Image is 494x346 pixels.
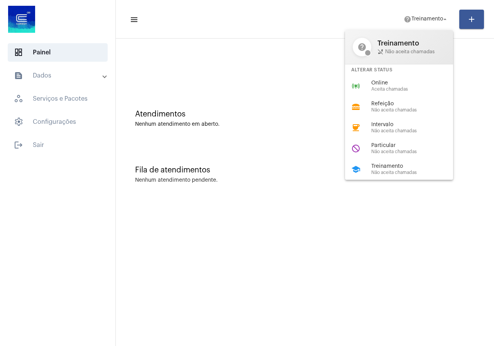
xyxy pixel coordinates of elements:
[377,49,445,55] span: Não aceita chamadas
[351,81,360,91] mat-icon: online_prediction
[345,64,453,76] div: Alterar Status
[351,102,360,111] mat-icon: lunch_dining
[371,80,459,86] span: Online
[371,128,459,133] span: Não aceita chamadas
[371,101,459,107] span: Refeição
[351,123,360,132] mat-icon: coffee
[371,87,459,92] span: Aceita chamadas
[371,143,459,149] span: Particular
[371,108,459,113] span: Não aceita chamadas
[377,49,384,55] mat-icon: phone_disabled
[371,122,459,128] span: Intervalo
[353,38,371,56] mat-icon: help
[351,144,360,153] mat-icon: do_not_disturb
[371,170,459,175] span: Não aceita chamadas
[371,164,459,169] span: Treinamento
[377,39,445,47] span: Treinamento
[351,165,360,174] mat-icon: school
[371,149,459,154] span: Não aceita chamadas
